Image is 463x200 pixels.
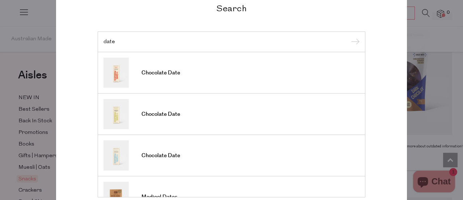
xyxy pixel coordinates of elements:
img: Chocolate Date [103,140,129,171]
span: Chocolate Date [141,69,180,77]
img: Chocolate Date [103,58,129,88]
a: Chocolate Date [103,58,360,88]
span: Chocolate Date [141,111,180,118]
a: Chocolate Date [103,140,360,171]
span: Chocolate Date [141,152,180,159]
a: Chocolate Date [103,99,360,129]
input: Search [103,39,360,44]
h2: Search [98,3,365,13]
img: Chocolate Date [103,99,129,129]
